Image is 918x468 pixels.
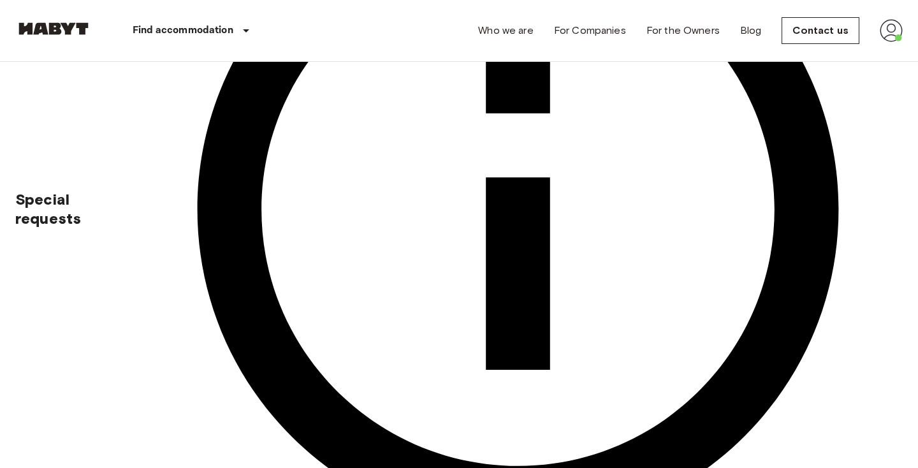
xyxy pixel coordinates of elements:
a: For the Owners [646,23,720,38]
img: Habyt [15,22,92,35]
span: Special requests [15,190,123,228]
a: Blog [740,23,762,38]
a: Contact us [782,17,859,44]
img: Avatar [880,19,903,42]
a: Who we are [478,23,534,38]
p: Find accommodation [133,23,233,38]
a: For Companies [554,23,626,38]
